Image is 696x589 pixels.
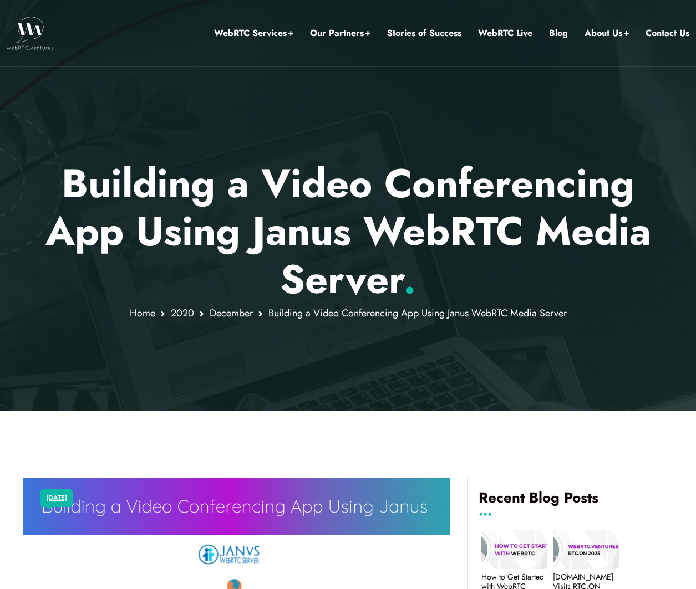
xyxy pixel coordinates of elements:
[46,491,67,505] a: [DATE]
[268,306,567,320] span: Building a Video Conferencing App Using Janus WebRTC Media Server
[479,489,622,515] h4: Recent Blog Posts
[549,26,568,40] a: Blog
[171,306,194,320] a: 2020
[646,26,689,40] a: Contact Us
[478,26,532,40] a: WebRTC Live
[310,26,370,40] a: Our Partners
[7,17,54,50] img: WebRTC.ventures
[130,306,155,320] a: Home
[585,26,629,40] a: About Us
[23,160,673,303] p: Building a Video Conferencing App Using Janus WebRTC Media Server
[210,306,253,320] a: December
[403,250,416,308] span: .
[214,26,293,40] a: WebRTC Services
[387,26,461,40] a: Stories of Success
